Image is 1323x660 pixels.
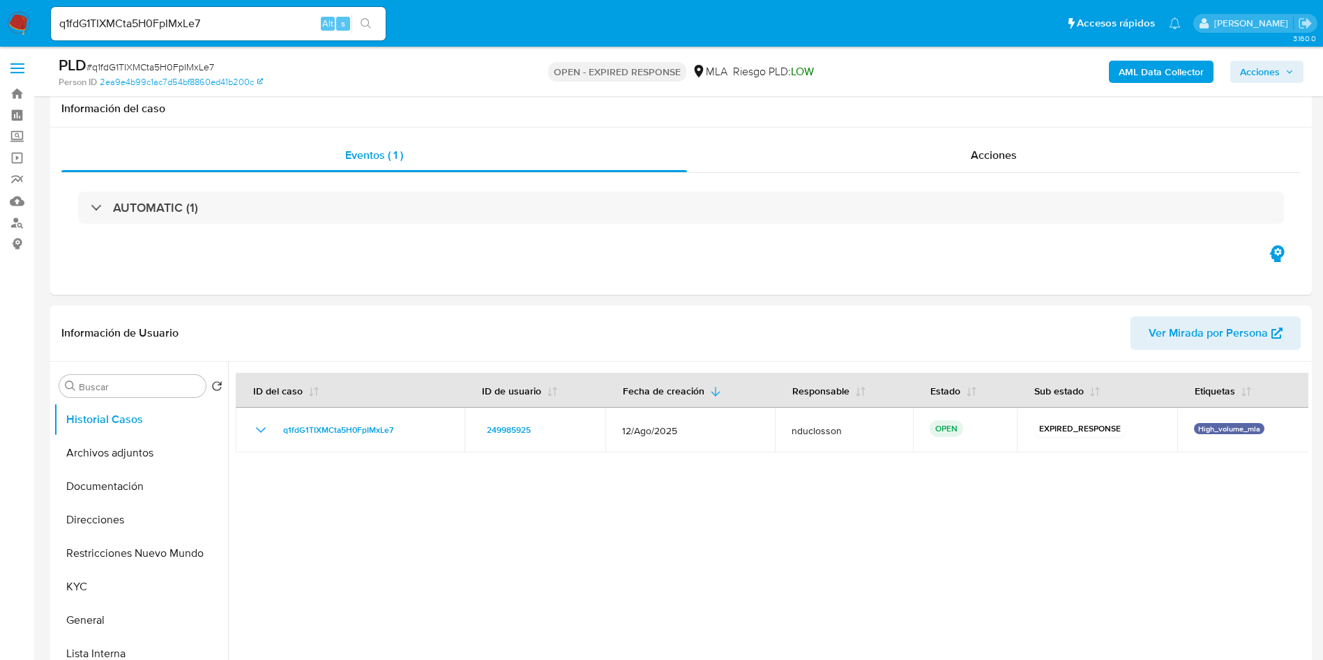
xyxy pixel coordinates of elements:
[351,14,380,33] button: search-icon
[79,381,200,393] input: Buscar
[61,102,1301,116] h1: Información del caso
[65,381,76,392] button: Buscar
[1240,61,1280,83] span: Acciones
[341,17,345,30] span: s
[548,62,686,82] p: OPEN - EXPIRED RESPONSE
[61,326,179,340] h1: Información de Usuario
[1169,17,1181,29] a: Notificaciones
[113,200,198,215] h3: AUTOMATIC (1)
[54,436,228,470] button: Archivos adjuntos
[692,64,727,79] div: MLA
[59,76,97,89] b: Person ID
[78,192,1284,224] div: AUTOMATIC (1)
[1077,16,1155,31] span: Accesos rápidos
[1149,316,1268,350] span: Ver Mirada por Persona
[1119,61,1204,83] b: AML Data Collector
[54,570,228,604] button: KYC
[971,147,1017,163] span: Acciones
[1131,316,1301,350] button: Ver Mirada por Persona
[1214,17,1293,30] p: nicolas.duclosson@mercadolibre.com
[59,54,86,76] b: PLD
[54,470,228,503] button: Documentación
[733,64,814,79] span: Riesgo PLD:
[100,76,263,89] a: 2ea9e4b99c1ac7d54bf8860ed41b200c
[1109,61,1214,83] button: AML Data Collector
[322,17,333,30] span: Alt
[345,147,403,163] span: Eventos ( 1 )
[54,403,228,436] button: Historial Casos
[54,537,228,570] button: Restricciones Nuevo Mundo
[791,63,814,79] span: LOW
[211,381,222,396] button: Volver al orden por defecto
[54,604,228,637] button: General
[1298,16,1313,31] a: Salir
[1230,61,1303,83] button: Acciones
[51,15,386,33] input: Buscar usuario o caso...
[54,503,228,537] button: Direcciones
[86,60,214,74] span: # q1fdG1TIXMCta5H0FpIMxLe7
